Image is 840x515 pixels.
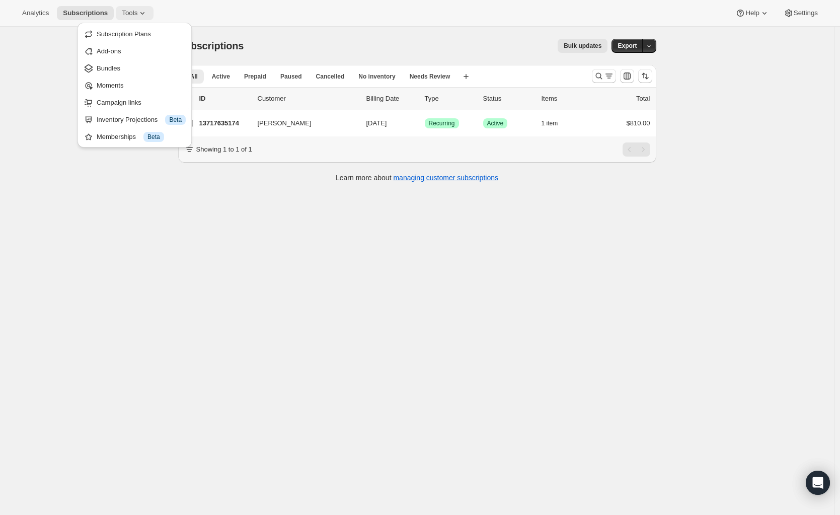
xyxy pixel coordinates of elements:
button: Tools [116,6,154,20]
span: $810.00 [627,119,650,127]
span: Bundles [97,64,120,72]
span: Recurring [429,119,455,127]
button: Bulk updates [558,39,607,53]
span: 1 item [542,119,558,127]
button: Create new view [458,69,474,84]
span: Cancelled [316,72,345,81]
span: Subscriptions [178,40,244,51]
button: Settings [778,6,824,20]
span: Add-ons [97,47,121,55]
span: Prepaid [244,72,266,81]
button: Subscription Plans [81,26,189,42]
span: Help [745,9,759,17]
span: Paused [280,72,302,81]
button: Analytics [16,6,55,20]
div: Open Intercom Messenger [806,471,830,495]
button: Bundles [81,60,189,76]
span: [PERSON_NAME] [258,118,312,128]
nav: Pagination [623,142,650,157]
a: managing customer subscriptions [393,174,498,182]
p: 13717635174 [199,118,250,128]
button: Add-ons [81,43,189,59]
button: Customize table column order and visibility [620,69,634,83]
span: Export [618,42,637,50]
span: Moments [97,82,123,89]
button: 1 item [542,116,569,130]
button: Campaign links [81,94,189,110]
span: Beta [147,133,160,141]
span: Active [487,119,504,127]
span: [DATE] [366,119,387,127]
span: Tools [122,9,137,17]
button: Memberships [81,128,189,144]
button: Subscriptions [57,6,114,20]
p: Showing 1 to 1 of 1 [196,144,252,155]
button: Moments [81,77,189,93]
span: Analytics [22,9,49,17]
button: Export [612,39,643,53]
span: Active [212,72,230,81]
span: Subscriptions [63,9,108,17]
button: Sort the results [638,69,652,83]
div: Inventory Projections [97,115,186,125]
span: No inventory [358,72,395,81]
span: Subscription Plans [97,30,151,38]
p: Billing Date [366,94,417,104]
p: ID [199,94,250,104]
button: Help [729,6,775,20]
span: Beta [169,116,182,124]
button: [PERSON_NAME] [252,115,352,131]
button: Inventory Projections [81,111,189,127]
div: Type [425,94,475,104]
p: Customer [258,94,358,104]
div: Items [542,94,592,104]
span: Needs Review [410,72,450,81]
p: Learn more about [336,173,498,183]
div: IDCustomerBilling DateTypeStatusItemsTotal [199,94,650,104]
div: Memberships [97,132,186,142]
span: Campaign links [97,99,141,106]
span: Bulk updates [564,42,601,50]
button: Search and filter results [592,69,616,83]
div: 13717635174[PERSON_NAME][DATE]SuccessRecurringSuccessActive1 item$810.00 [199,116,650,130]
p: Total [636,94,650,104]
span: Settings [794,9,818,17]
p: Status [483,94,533,104]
